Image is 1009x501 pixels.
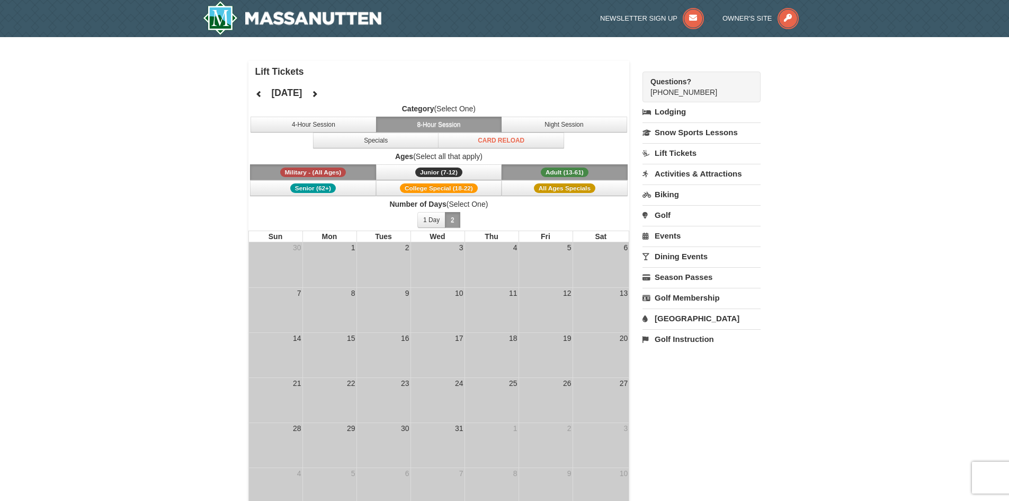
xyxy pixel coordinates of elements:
a: Golf [642,205,761,225]
a: Biking [642,184,761,204]
div: 30 [292,242,302,253]
th: Fri [519,231,573,242]
div: 30 [400,423,410,434]
strong: Ages [395,152,413,161]
div: 21 [292,378,302,389]
button: College Special (18-22) [376,180,502,196]
a: Owner's Site [722,14,799,22]
img: Massanutten Resort Logo [203,1,382,35]
div: 25 [508,378,519,389]
div: 15 [346,333,356,344]
div: 10 [619,468,629,479]
span: College Special (18-22) [400,183,478,193]
button: 4-Hour Session [251,117,377,133]
a: Events [642,226,761,245]
a: Newsletter Sign Up [600,14,704,22]
div: 17 [454,333,465,344]
a: Golf Instruction [642,329,761,349]
th: Sat [573,231,630,242]
button: Card Reload [438,133,564,148]
button: Junior (7-12) [376,164,502,180]
h4: Lift Tickets [255,66,630,77]
div: 6 [622,242,629,253]
button: Specials [313,133,439,148]
th: Thu [465,231,519,242]
div: 2 [566,423,573,434]
div: 11 [508,288,519,298]
button: 1 Day [417,212,445,228]
div: 7 [296,288,302,298]
button: 2 [445,212,460,228]
th: Mon [302,231,356,242]
h4: [DATE] [271,87,302,98]
div: 22 [346,378,356,389]
div: 31 [454,423,465,434]
div: 27 [619,378,629,389]
span: Owner's Site [722,14,772,22]
div: 12 [562,288,573,298]
button: Military - (All Ages) [250,164,376,180]
th: Tues [356,231,410,242]
label: (Select One) [248,103,630,114]
label: (Select One) [248,199,630,209]
div: 10 [454,288,465,298]
strong: Questions? [650,77,691,86]
button: Night Session [501,117,627,133]
button: 8-Hour Session [376,117,502,133]
button: Senior (62+) [250,180,376,196]
a: Golf Membership [642,288,761,307]
span: Newsletter Sign Up [600,14,677,22]
div: 1 [512,423,519,434]
a: Lodging [642,102,761,121]
div: 3 [622,423,629,434]
strong: Category [402,104,434,113]
div: 6 [404,468,410,479]
div: 26 [562,378,573,389]
a: [GEOGRAPHIC_DATA] [642,309,761,328]
div: 28 [292,423,302,434]
div: 1 [350,242,356,253]
div: 2 [404,242,410,253]
th: Wed [410,231,465,242]
span: Senior (62+) [290,183,336,193]
strong: Number of Days [389,200,446,208]
button: Adult (13-61) [502,164,628,180]
div: 5 [566,242,573,253]
div: 23 [400,378,410,389]
div: 4 [296,468,302,479]
div: 18 [508,333,519,344]
button: All Ages Specials [502,180,628,196]
div: 7 [458,468,465,479]
div: 16 [400,333,410,344]
a: Massanutten Resort [203,1,382,35]
div: 19 [562,333,573,344]
div: 13 [619,288,629,298]
span: All Ages Specials [534,183,595,193]
div: 9 [566,468,573,479]
div: 3 [458,242,465,253]
div: 20 [619,333,629,344]
div: 24 [454,378,465,389]
a: Lift Tickets [642,143,761,163]
a: Activities & Attractions [642,164,761,183]
a: Dining Events [642,247,761,266]
div: 5 [350,468,356,479]
div: 4 [512,242,519,253]
a: Snow Sports Lessons [642,122,761,142]
div: 29 [346,423,356,434]
span: [PHONE_NUMBER] [650,76,742,96]
div: 14 [292,333,302,344]
div: 8 [512,468,519,479]
div: 9 [404,288,410,298]
span: Adult (13-61) [541,168,588,177]
th: Sun [248,231,302,242]
span: Junior (7-12) [415,168,462,177]
a: Season Passes [642,267,761,287]
span: Military - (All Ages) [280,168,346,177]
label: (Select all that apply) [248,151,630,162]
div: 8 [350,288,356,298]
